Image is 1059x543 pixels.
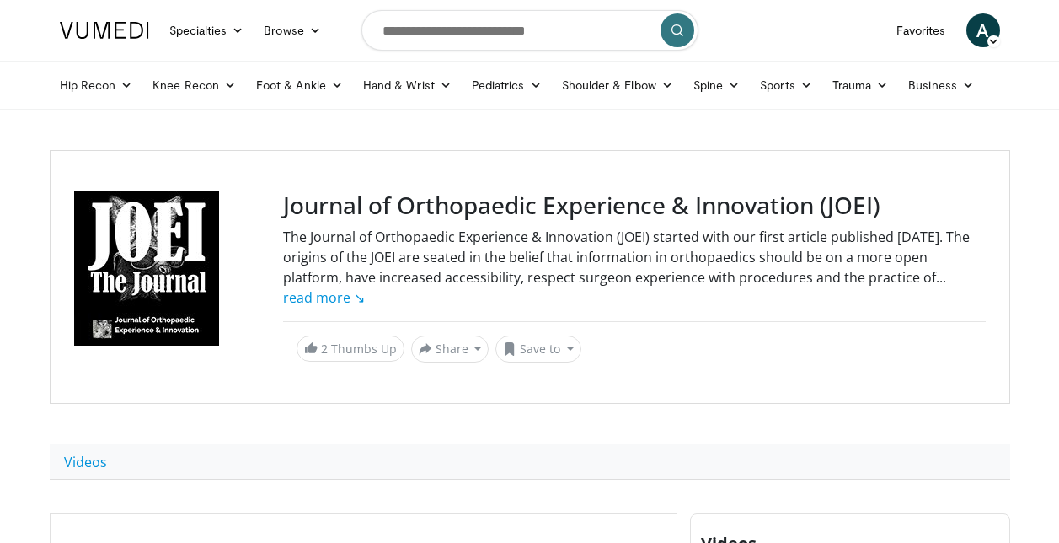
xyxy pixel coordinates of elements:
a: Videos [50,444,121,480]
a: read more ↘ [283,288,365,307]
a: Foot & Ankle [246,68,353,102]
a: Business [898,68,984,102]
a: Sports [750,68,822,102]
button: Save to [495,336,581,363]
span: ... [283,268,946,307]
a: Hand & Wrist [353,68,462,102]
div: The Journal of Orthopaedic Experience & Innovation (JOEI) started with our first article publishe... [283,227,986,308]
a: Trauma [822,68,899,102]
a: Hip Recon [50,68,143,102]
input: Search topics, interventions [361,10,698,51]
span: 2 [321,341,328,357]
a: 2 Thumbs Up [297,336,404,362]
a: Shoulder & Elbow [552,68,683,102]
a: Favorites [886,13,956,47]
a: Spine [683,68,750,102]
h3: Journal of Orthopaedic Experience & Innovation (JOEI) [283,191,986,220]
a: Specialties [159,13,254,47]
a: Browse [254,13,331,47]
button: Share [411,336,489,363]
img: VuMedi Logo [60,22,149,39]
a: A [966,13,1000,47]
a: Knee Recon [142,68,246,102]
a: Pediatrics [462,68,552,102]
